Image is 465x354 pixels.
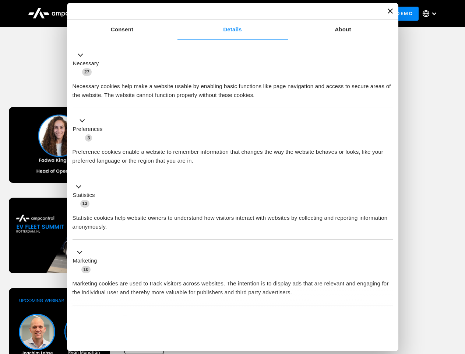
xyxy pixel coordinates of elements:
button: Unclassified (2) [73,314,133,323]
label: Preferences [73,125,103,133]
div: Statistic cookies help website owners to understand how visitors interact with websites by collec... [73,208,393,231]
div: Marketing cookies are used to track visitors across websites. The intention is to display ads tha... [73,274,393,297]
span: 27 [82,68,92,76]
h1: Upcoming Webinars [9,74,457,92]
button: Close banner [388,8,393,14]
label: Statistics [73,191,95,199]
span: 13 [80,200,90,207]
button: Necessary (27) [73,51,103,76]
button: Okay [287,324,392,345]
span: 10 [81,266,91,273]
button: Preferences (3) [73,117,107,142]
div: Preference cookies enable a website to remember information that changes the way the website beha... [73,142,393,165]
button: Marketing (10) [73,248,102,274]
a: Details [177,20,288,40]
a: Consent [67,20,177,40]
span: 3 [85,134,92,142]
span: 2 [121,315,128,322]
label: Necessary [73,59,99,68]
button: Statistics (13) [73,182,99,208]
label: Marketing [73,257,97,265]
div: Necessary cookies help make a website usable by enabling basic functions like page navigation and... [73,76,393,100]
a: About [288,20,398,40]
